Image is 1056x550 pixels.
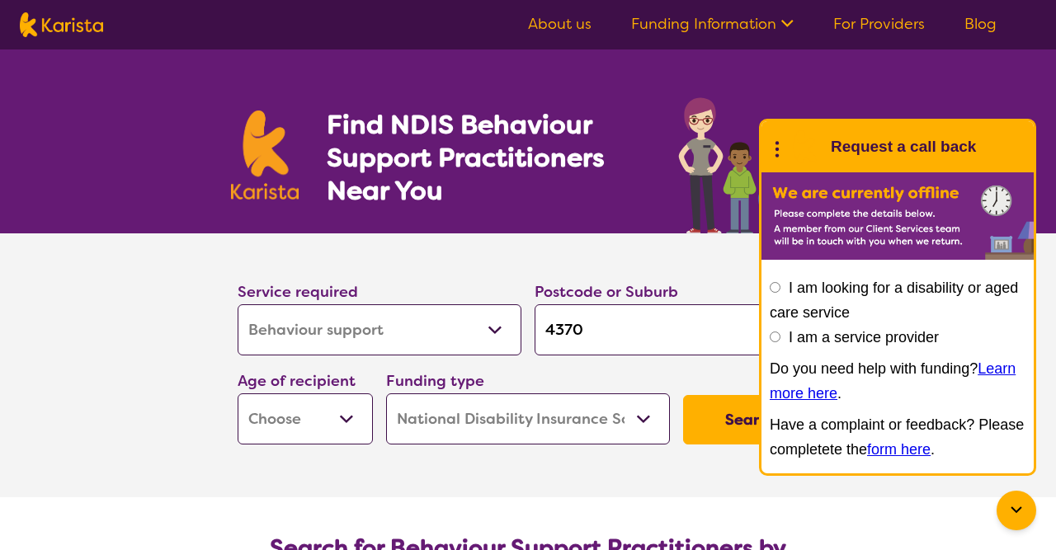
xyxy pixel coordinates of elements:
img: behaviour-support [674,89,825,233]
input: Type [535,304,818,355]
p: Do you need help with funding? . [770,356,1025,406]
label: Postcode or Suburb [535,282,678,302]
h1: Request a call back [831,134,976,159]
a: form here [867,441,931,458]
label: I am a service provider [789,329,939,346]
a: Funding Information [631,14,794,34]
a: Blog [964,14,997,34]
label: Age of recipient [238,371,356,391]
a: For Providers [833,14,925,34]
label: I am looking for a disability or aged care service [770,280,1018,321]
img: Karista logo [20,12,103,37]
a: About us [528,14,592,34]
img: Karista [788,130,821,163]
button: Search [683,395,818,444]
label: Funding type [386,371,484,391]
p: Have a complaint or feedback? Please completete the . [770,412,1025,462]
img: Karista offline chat form to request call back [761,172,1034,260]
img: Karista logo [231,110,299,200]
label: Service required [238,282,358,302]
h1: Find NDIS Behaviour Support Practitioners Near You [327,108,646,207]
